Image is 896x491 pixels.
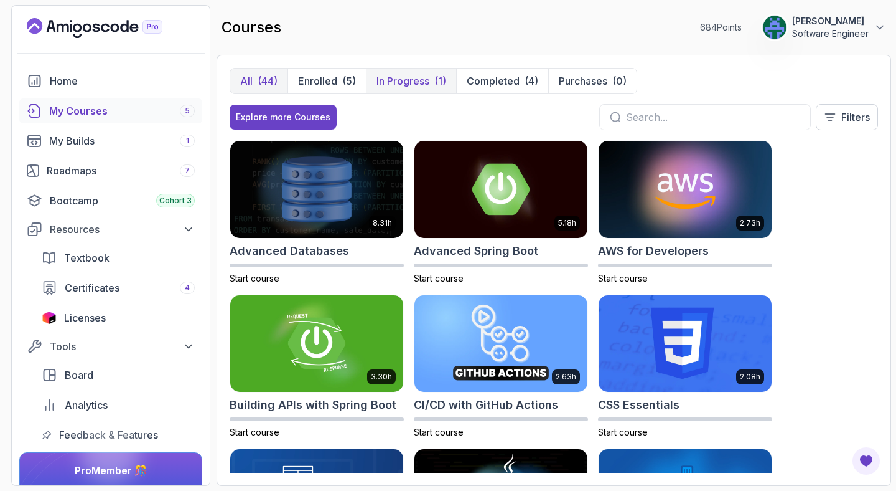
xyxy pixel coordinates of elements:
[65,368,93,383] span: Board
[598,396,679,414] h2: CSS Essentials
[185,283,190,293] span: 4
[19,335,202,358] button: Tools
[27,18,191,38] a: Landing page
[414,141,587,238] img: Advanced Spring Boot card
[230,242,349,260] h2: Advanced Databases
[258,74,278,88] div: (44)
[816,104,878,130] button: Filters
[34,305,202,330] a: licenses
[50,222,195,237] div: Resources
[222,17,281,37] h2: courses
[762,15,886,40] button: user profile image[PERSON_NAME]Software Engineer
[230,141,403,238] img: Advanced Databases card
[763,16,786,39] img: user profile image
[34,422,202,447] a: feedback
[50,339,195,354] div: Tools
[548,69,637,93] button: Purchases(0)
[50,74,195,88] div: Home
[185,166,190,176] span: 7
[159,196,192,206] span: Cohort 3
[19,128,202,153] a: builds
[371,372,392,382] p: 3.30h
[230,105,337,130] button: Explore more Courses
[34,275,202,300] a: certificates
[65,398,108,412] span: Analytics
[342,74,356,88] div: (5)
[599,295,772,393] img: CSS Essentials card
[19,218,202,241] button: Resources
[19,188,202,213] a: bootcamp
[612,74,627,88] div: (0)
[65,280,119,295] span: Certificates
[626,110,800,125] input: Search...
[34,363,202,388] a: board
[34,393,202,417] a: analytics
[298,74,337,88] p: Enrolled
[456,69,548,93] button: Completed(4)
[467,74,520,88] p: Completed
[792,27,869,40] p: Software Engineer
[366,69,456,93] button: In Progress(1)
[19,69,202,93] a: home
[851,446,881,476] button: Open Feedback Button
[230,295,403,393] img: Building APIs with Spring Boot card
[414,273,464,284] span: Start course
[414,396,558,414] h2: CI/CD with GitHub Actions
[64,310,106,325] span: Licenses
[792,15,869,27] p: [PERSON_NAME]
[19,158,202,183] a: roadmaps
[740,372,760,382] p: 2.08h
[599,141,772,238] img: AWS for Developers card
[841,110,870,125] p: Filters
[186,136,189,146] span: 1
[559,74,607,88] p: Purchases
[230,69,287,93] button: All(44)
[230,427,279,437] span: Start course
[240,74,253,88] p: All
[230,396,396,414] h2: Building APIs with Spring Boot
[50,193,195,208] div: Bootcamp
[34,245,202,270] a: textbook
[740,218,760,228] p: 2.73h
[598,273,648,284] span: Start course
[414,295,587,393] img: CI/CD with GitHub Actions card
[287,69,366,93] button: Enrolled(5)
[49,103,195,118] div: My Courses
[42,312,57,324] img: jetbrains icon
[558,218,576,228] p: 5.18h
[236,111,330,123] div: Explore more Courses
[525,74,538,88] div: (4)
[373,218,392,228] p: 8.31h
[47,163,195,178] div: Roadmaps
[700,21,742,34] p: 684 Points
[598,242,709,260] h2: AWS for Developers
[185,106,190,116] span: 5
[376,74,429,88] p: In Progress
[64,250,110,265] span: Textbook
[414,242,538,260] h2: Advanced Spring Boot
[230,273,279,284] span: Start course
[598,427,648,437] span: Start course
[414,427,464,437] span: Start course
[59,427,158,442] span: Feedback & Features
[434,74,446,88] div: (1)
[556,372,576,382] p: 2.63h
[19,98,202,123] a: courses
[49,133,195,148] div: My Builds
